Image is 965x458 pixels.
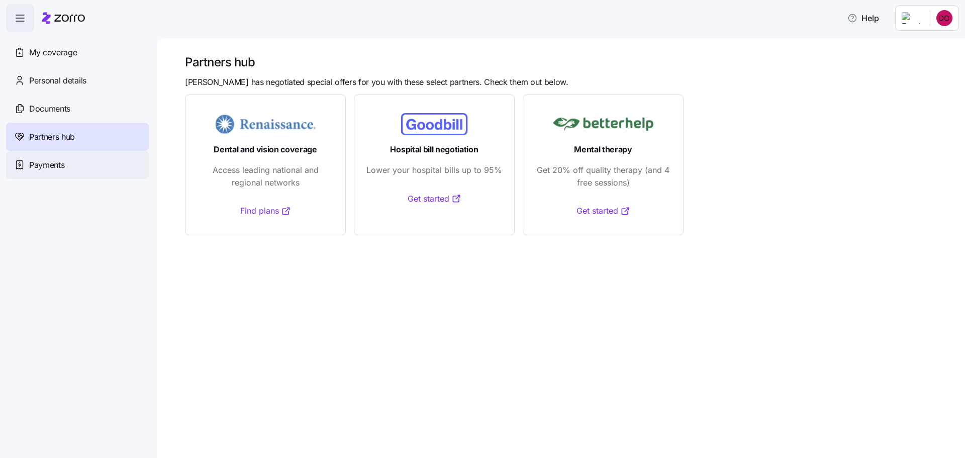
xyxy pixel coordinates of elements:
[6,123,149,151] a: Partners hub
[198,164,333,189] span: Access leading national and regional networks
[574,143,632,156] span: Mental therapy
[185,76,568,88] span: [PERSON_NAME] has negotiated special offers for you with these select partners. Check them out be...
[902,12,922,24] img: Employer logo
[366,164,502,176] span: Lower your hospital bills up to 95%
[6,66,149,95] a: Personal details
[214,143,317,156] span: Dental and vision coverage
[6,151,149,179] a: Payments
[29,131,75,143] span: Partners hub
[535,164,671,189] span: Get 20% off quality therapy (and 4 free sessions)
[185,54,951,70] h1: Partners hub
[576,205,630,217] a: Get started
[240,205,291,217] a: Find plans
[839,8,887,28] button: Help
[29,103,70,115] span: Documents
[29,159,64,171] span: Payments
[936,10,952,26] img: 9753d02e1ca60c229b7df81c5df8ddcc
[847,12,879,24] span: Help
[408,193,461,205] a: Get started
[29,46,77,59] span: My coverage
[6,38,149,66] a: My coverage
[29,74,86,87] span: Personal details
[6,95,149,123] a: Documents
[390,143,478,156] span: Hospital bill negotiation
